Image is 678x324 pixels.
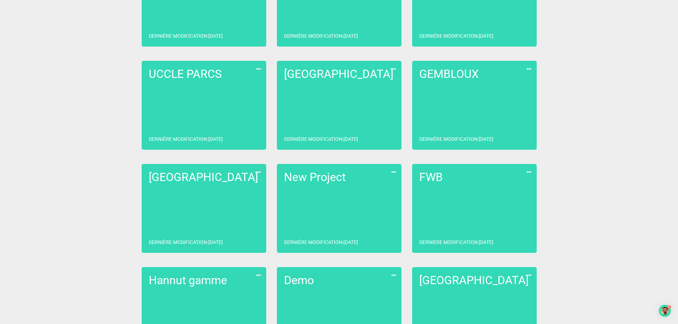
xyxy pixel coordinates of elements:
p: Dernière modification : [DATE] [149,136,223,143]
p: Dernière modification : [DATE] [419,239,493,246]
img: launcher-image-alternative-text [661,307,669,315]
a: UCCLE PARCSDernière modification:[DATE] [142,61,266,150]
a: FWBDernière modification:[DATE] [412,164,537,253]
h2: Demo [284,274,394,287]
p: Dernière modification : [DATE] [284,32,358,39]
a: New ProjectDernière modification:[DATE] [277,164,401,253]
p: Dernière modification : [DATE] [419,32,493,39]
h2: FWB [419,171,530,184]
div: Open Checklist, remaining modules: 5 [659,305,671,317]
p: Dernière modification : [DATE] [149,32,223,39]
a: [GEOGRAPHIC_DATA]Dernière modification:[DATE] [142,164,266,253]
h2: [GEOGRAPHIC_DATA] [149,171,259,184]
p: Dernière modification : [DATE] [284,239,358,246]
h2: Hannut gamme [149,274,259,287]
a: GEMBLOUXDernière modification:[DATE] [412,61,537,150]
div: 5 [667,305,671,309]
h2: GEMBLOUX [419,68,530,80]
p: Dernière modification : [DATE] [149,239,223,246]
p: Dernière modification : [DATE] [284,136,358,143]
a: [GEOGRAPHIC_DATA]Dernière modification:[DATE] [277,61,401,150]
p: Dernière modification : [DATE] [419,136,493,143]
h2: New Project [284,171,394,184]
h2: [GEOGRAPHIC_DATA] [284,68,394,80]
h2: [GEOGRAPHIC_DATA] [419,274,530,287]
button: launcher-image-alternative-text [659,305,671,317]
h2: UCCLE PARCS [149,68,259,80]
